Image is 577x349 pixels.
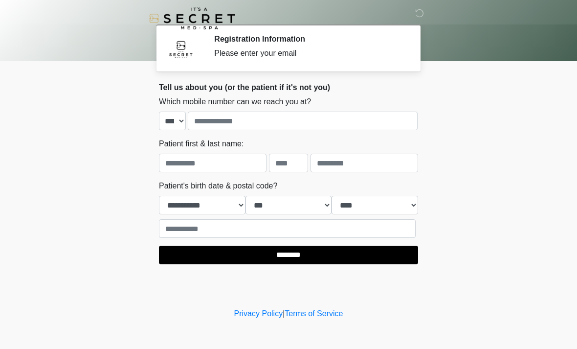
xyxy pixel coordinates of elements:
[159,138,244,150] label: Patient first & last name:
[214,47,403,59] div: Please enter your email
[214,34,403,44] h2: Registration Information
[283,309,285,318] a: |
[234,309,283,318] a: Privacy Policy
[285,309,343,318] a: Terms of Service
[159,83,418,92] h2: Tell us about you (or the patient if it's not you)
[159,96,311,108] label: Which mobile number can we reach you at?
[149,7,235,29] img: It's A Secret Med Spa Logo
[159,180,277,192] label: Patient's birth date & postal code?
[166,34,196,64] img: Agent Avatar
